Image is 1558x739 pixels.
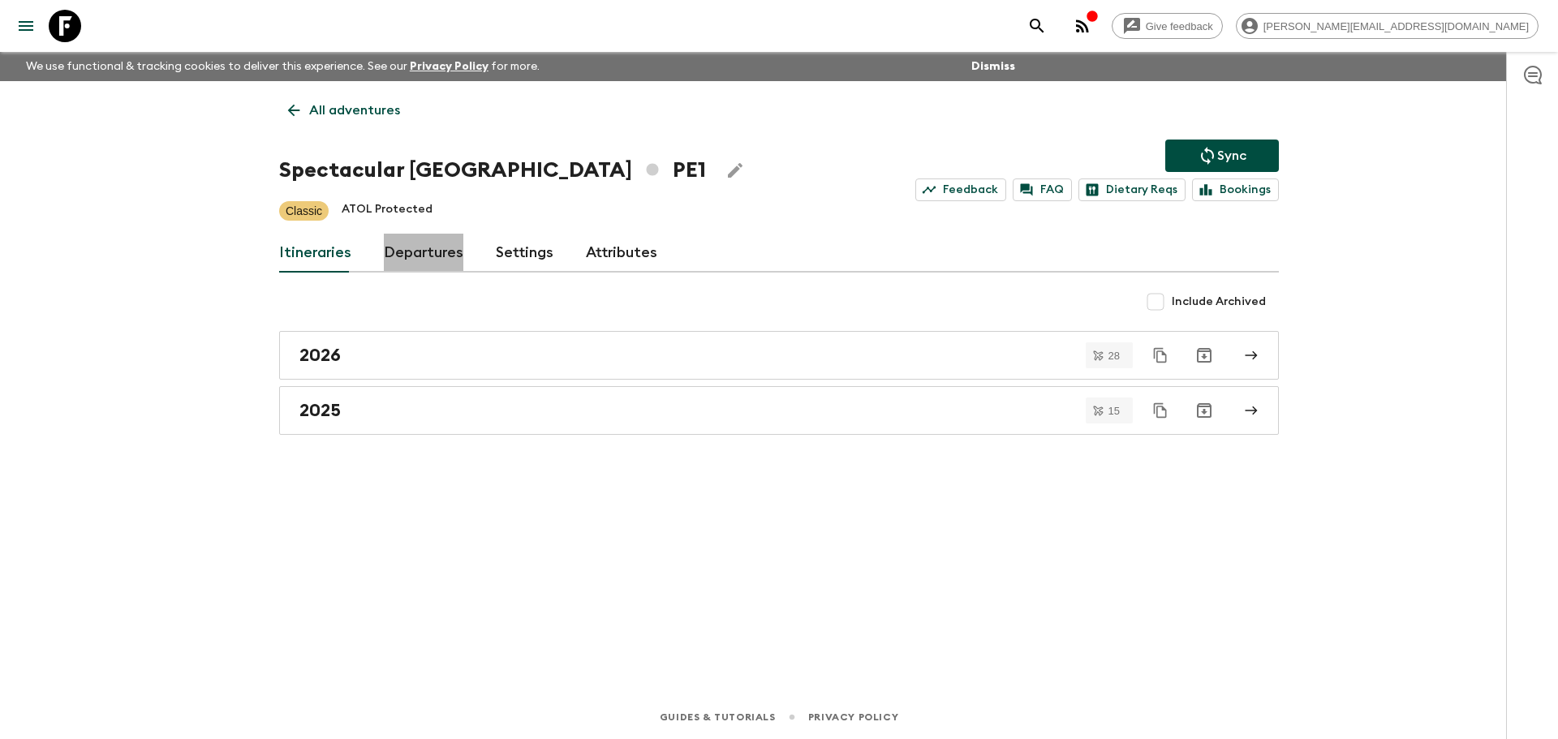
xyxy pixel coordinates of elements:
a: FAQ [1013,178,1072,201]
span: Include Archived [1172,294,1266,310]
a: Attributes [586,234,657,273]
p: Classic [286,203,322,219]
div: [PERSON_NAME][EMAIL_ADDRESS][DOMAIN_NAME] [1236,13,1539,39]
a: 2026 [279,331,1279,380]
a: 2025 [279,386,1279,435]
a: Settings [496,234,553,273]
button: Archive [1188,394,1220,427]
button: Edit Adventure Title [719,154,751,187]
a: Feedback [915,178,1006,201]
p: All adventures [309,101,400,120]
a: Bookings [1192,178,1279,201]
span: 15 [1099,406,1130,416]
a: Privacy Policy [808,708,898,726]
button: search adventures [1021,10,1053,42]
a: All adventures [279,94,409,127]
button: Archive [1188,339,1220,372]
h2: 2026 [299,345,341,366]
p: We use functional & tracking cookies to deliver this experience. See our for more. [19,52,546,81]
a: Privacy Policy [410,61,488,72]
a: Give feedback [1112,13,1223,39]
a: Dietary Reqs [1078,178,1186,201]
h1: Spectacular [GEOGRAPHIC_DATA] PE1 [279,154,706,187]
button: menu [10,10,42,42]
h2: 2025 [299,400,341,421]
a: Departures [384,234,463,273]
a: Guides & Tutorials [660,708,776,726]
p: Sync [1217,146,1246,165]
button: Duplicate [1146,341,1175,370]
button: Dismiss [967,55,1019,78]
span: Give feedback [1137,20,1222,32]
button: Sync adventure departures to the booking engine [1165,140,1279,172]
button: Duplicate [1146,396,1175,425]
a: Itineraries [279,234,351,273]
span: [PERSON_NAME][EMAIL_ADDRESS][DOMAIN_NAME] [1255,20,1538,32]
p: ATOL Protected [342,201,433,221]
span: 28 [1099,350,1130,361]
